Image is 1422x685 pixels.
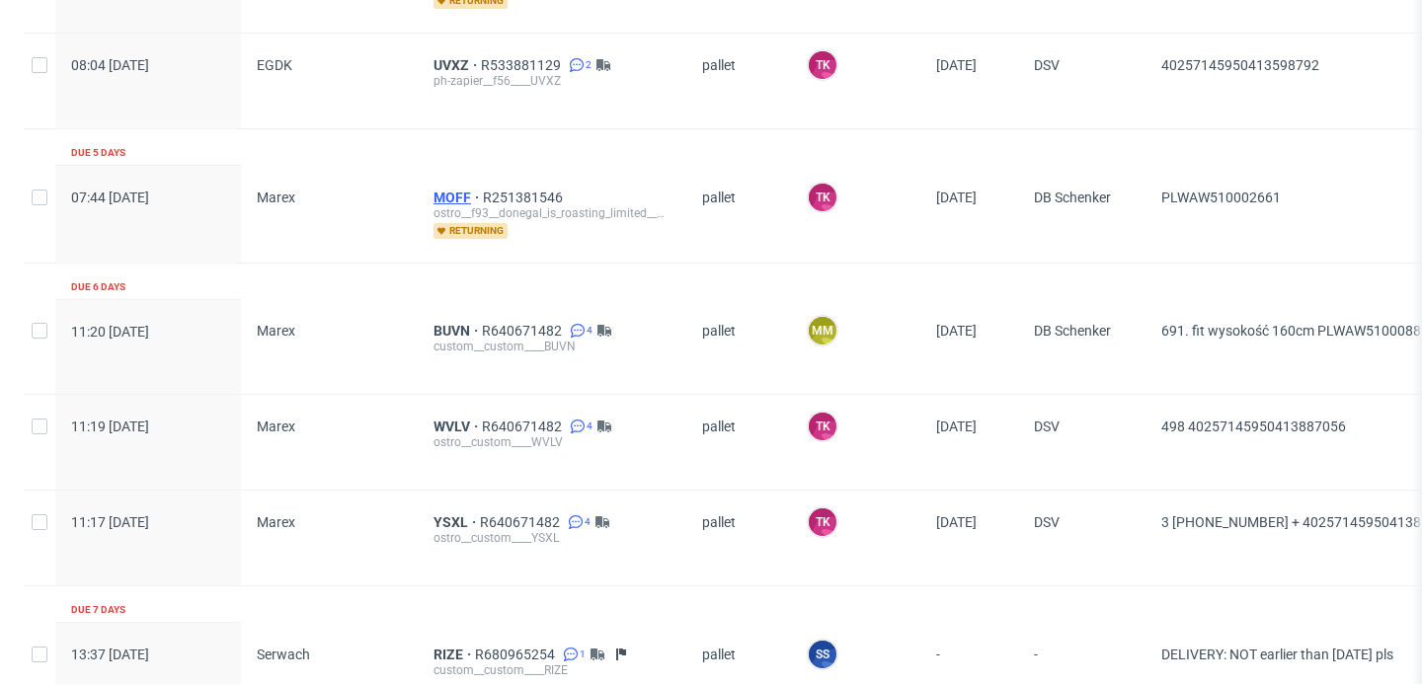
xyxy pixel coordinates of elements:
a: YSXL [434,514,480,530]
span: pallet [702,419,775,466]
div: Due 7 days [71,602,125,618]
a: 4 [566,419,592,434]
span: Marex [257,323,295,339]
a: R640671482 [482,419,566,434]
span: pallet [702,57,775,105]
a: R680965254 [475,647,559,662]
span: Marex [257,190,295,205]
a: BUVN [434,323,482,339]
figcaption: TK [809,184,836,211]
a: WVLV [434,419,482,434]
span: PLWAW510002661 [1161,190,1281,205]
a: R251381546 [483,190,567,205]
a: 4 [566,323,592,339]
span: 4 [587,419,592,434]
div: ph-zapier__f56____UVXZ [434,73,671,89]
a: RIZE [434,647,475,662]
div: custom__custom____BUVN [434,339,671,354]
figcaption: SS [809,641,836,668]
div: Due 5 days [71,145,125,161]
a: R533881129 [481,57,565,73]
span: [DATE] [936,323,977,339]
span: [DATE] [936,514,977,530]
a: MOFF [434,190,483,205]
span: [DATE] [936,57,977,73]
span: 11:19 [DATE] [71,419,149,434]
span: pallet [702,190,775,239]
figcaption: TK [809,51,836,79]
span: DB Schenker [1034,190,1130,239]
span: DSV [1034,514,1130,562]
span: pallet [702,514,775,562]
span: 40257145950413598792 [1161,57,1319,73]
span: 498 40257145950413887056 [1161,419,1346,434]
div: ostro__custom____YSXL [434,530,671,546]
span: [DATE] [936,419,977,434]
span: 2 [586,57,592,73]
span: Marex [257,514,295,530]
div: ostro__custom____WVLV [434,434,671,450]
span: [DATE] [936,190,977,205]
span: 11:20 [DATE] [71,324,149,340]
span: 1 [580,647,586,662]
div: ostro__f93__donegal_is_roasting_limited__MOFF [434,205,671,221]
span: Serwach [257,647,310,662]
div: Due 6 days [71,279,125,295]
a: 2 [565,57,592,73]
span: returning [434,223,508,239]
span: 08:04 [DATE] [71,57,149,73]
span: 13:37 [DATE] [71,647,149,662]
figcaption: TK [809,508,836,536]
span: DB Schenker [1034,323,1130,370]
span: DELIVERY: NOT earlier than [DATE] pls [1161,647,1393,662]
span: EGDK [257,57,292,73]
span: DSV [1034,57,1130,105]
span: 07:44 [DATE] [71,190,149,205]
span: 4 [585,514,591,530]
span: 4 [587,323,592,339]
a: R640671482 [482,323,566,339]
figcaption: TK [809,413,836,440]
span: pallet [702,323,775,370]
span: Marex [257,419,295,434]
span: DSV [1034,419,1130,466]
span: 11:17 [DATE] [71,514,149,530]
a: UVXZ [434,57,481,73]
a: 4 [564,514,591,530]
a: R640671482 [480,514,564,530]
div: custom__custom____RIZE [434,662,671,678]
figcaption: MM [809,317,836,344]
a: 1 [559,647,586,662]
